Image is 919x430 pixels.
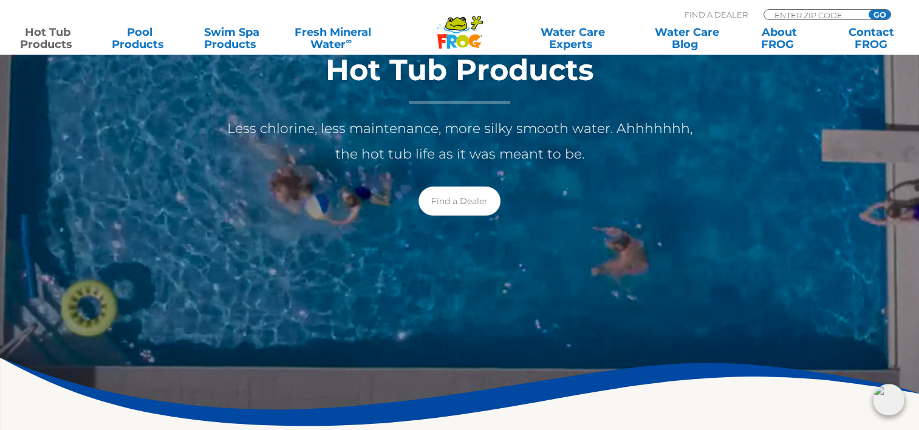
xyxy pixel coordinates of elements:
input: GO [869,10,890,19]
p: Find A Dealer [685,9,748,20]
img: openIcon [873,384,904,415]
a: AboutFROG [743,26,815,50]
a: Swim SpaProducts [196,26,268,50]
a: Find a Dealer [419,186,500,216]
sup: ∞ [346,36,352,46]
p: Less chlorine, less maintenance, more silky smooth water. Ahhhhhhh, the hot tub life as it was me... [217,116,703,167]
a: Fresh MineralWater∞ [289,26,378,50]
a: PoolProducts [104,26,176,50]
h1: Hot Tub Products [217,54,703,104]
a: Hot TubProducts [12,26,84,50]
a: ContactFROG [835,26,907,50]
a: Water CareExperts [514,26,630,50]
input: Zip Code Form [773,10,855,20]
a: Water CareBlog [651,26,723,50]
